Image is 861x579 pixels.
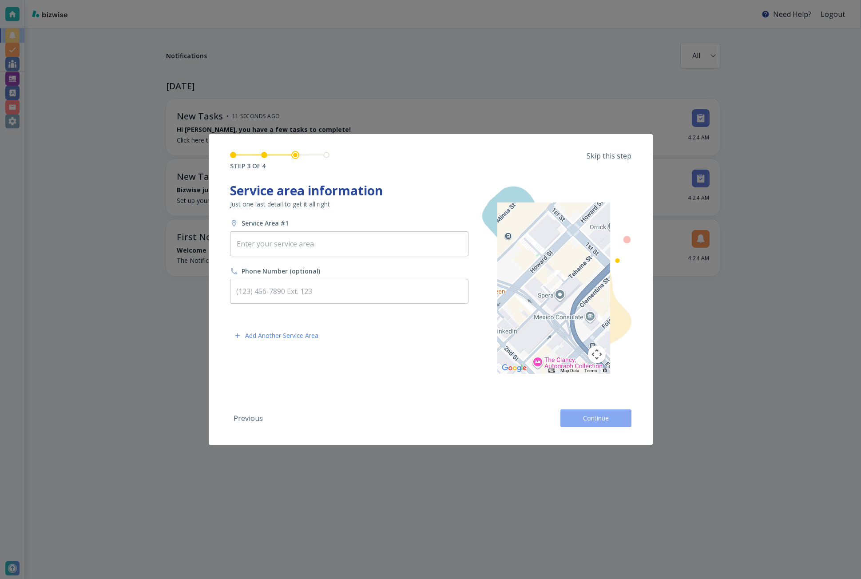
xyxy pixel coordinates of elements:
[230,181,469,200] h1: Service area information
[230,200,469,209] p: Just one last detail to get it all right
[230,329,322,343] button: Add Another Service Area
[588,345,606,363] button: Map camera controls
[587,151,631,161] p: Skip this step
[500,362,529,374] img: Google
[234,235,464,252] input: Enter your service area
[560,368,579,374] button: Map Data
[230,162,329,171] h6: STEP 3 OF 4
[245,331,318,340] p: Add Another Service Area
[583,148,635,163] button: Skip this step
[584,368,597,373] a: Terms (opens in new tab)
[548,368,555,374] button: Keyboard shortcuts
[242,219,289,228] h6: Service Area #1
[602,368,607,373] a: Report errors in the road map or imagery to Google
[560,409,631,427] button: Continue
[242,267,320,276] h6: Phone Number (optional)
[230,279,468,304] input: (123) 456-7890 Ext. 123
[500,362,529,374] a: Open this area in Google Maps (opens a new window)
[234,413,263,423] p: Previous
[230,409,266,427] button: Previous
[582,414,610,423] span: Continue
